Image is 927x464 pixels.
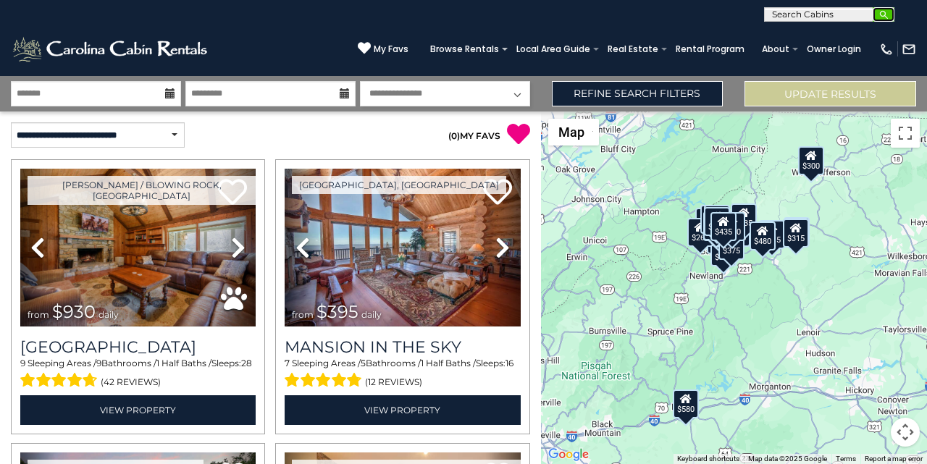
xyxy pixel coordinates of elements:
[11,35,211,64] img: White-1-2.png
[755,39,797,59] a: About
[731,203,757,232] div: $635
[677,454,739,464] button: Keyboard shortcuts
[292,309,314,320] span: from
[711,237,737,266] div: $350
[20,357,256,392] div: Sleeping Areas / Bathrooms / Sleeps:
[548,119,599,145] button: Change map style
[748,455,827,463] span: Map data ©2025 Google
[292,176,506,194] a: [GEOGRAPHIC_DATA], [GEOGRAPHIC_DATA]
[704,205,730,234] div: $300
[20,169,256,326] img: thumbnail_163277208.jpeg
[674,389,700,418] div: $580
[98,309,119,320] span: daily
[421,358,476,368] span: 1 Half Baths /
[448,130,460,141] span: ( )
[800,39,868,59] a: Owner Login
[879,42,894,56] img: phone-regular-white.png
[451,130,457,141] span: 0
[20,337,256,357] a: [GEOGRAPHIC_DATA]
[798,145,824,174] div: $300
[902,42,916,56] img: mail-regular-white.png
[668,39,752,59] a: Rental Program
[558,125,584,140] span: Map
[865,455,923,463] a: Report a map error
[552,81,723,106] a: Refine Search Filters
[600,39,666,59] a: Real Estate
[448,130,500,141] a: (0)MY FAVS
[96,358,101,368] span: 9
[156,358,211,368] span: 1 Half Baths /
[423,39,506,59] a: Browse Rentals
[28,309,49,320] span: from
[784,217,810,246] div: $930
[374,43,408,56] span: My Favs
[101,373,161,392] span: (42 reviews)
[285,337,520,357] a: Mansion In The Sky
[365,373,422,392] span: (12 reviews)
[285,169,520,326] img: thumbnail_163263808.jpeg
[361,358,366,368] span: 5
[744,81,916,106] button: Update Results
[759,219,785,248] div: $315
[358,41,408,56] a: My Favs
[483,177,512,208] a: Add to favorites
[285,358,290,368] span: 7
[52,301,96,322] span: $930
[687,217,713,246] div: $260
[316,301,358,322] span: $395
[545,445,592,464] img: Google
[704,207,730,236] div: $325
[710,212,737,241] div: $435
[28,176,256,205] a: [PERSON_NAME] / Blowing Rock, [GEOGRAPHIC_DATA]
[285,395,520,425] a: View Property
[836,455,856,463] a: Terms (opens in new tab)
[20,395,256,425] a: View Property
[718,230,744,259] div: $375
[891,119,920,148] button: Toggle fullscreen view
[20,337,256,357] h3: Appalachian Mountain Lodge
[750,221,776,250] div: $480
[545,445,592,464] a: Open this area in Google Maps (opens a new window)
[509,39,597,59] a: Local Area Guide
[285,357,520,392] div: Sleeping Areas / Bathrooms / Sleeps:
[241,358,252,368] span: 28
[783,219,809,248] div: $315
[700,204,726,233] div: $281
[20,358,25,368] span: 9
[891,418,920,447] button: Map camera controls
[506,358,513,368] span: 16
[361,309,382,320] span: daily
